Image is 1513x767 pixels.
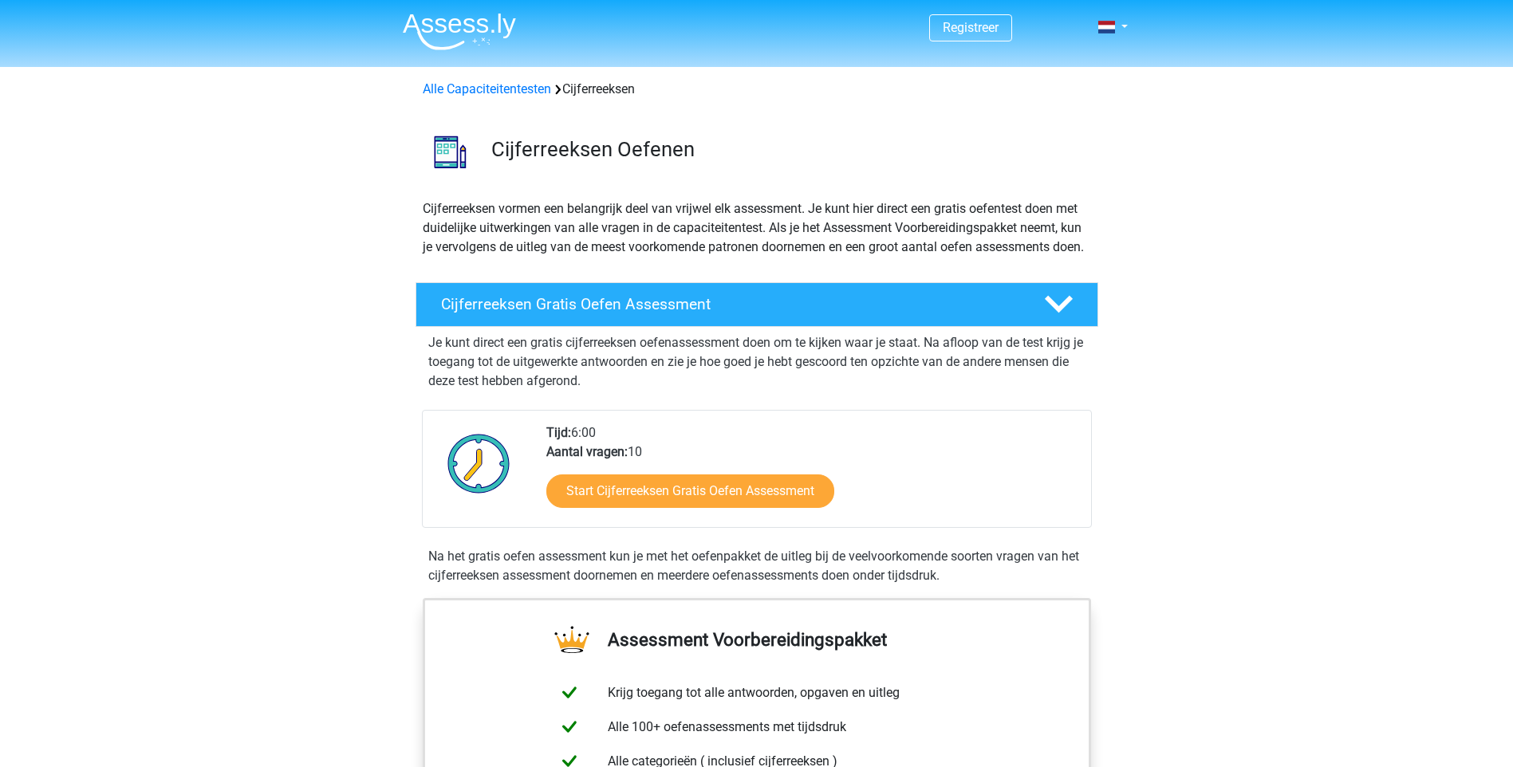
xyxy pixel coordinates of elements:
[534,423,1090,527] div: 6:00 10
[422,547,1092,585] div: Na het gratis oefen assessment kun je met het oefenpakket de uitleg bij de veelvoorkomende soorte...
[409,282,1105,327] a: Cijferreeksen Gratis Oefen Assessment
[491,137,1085,162] h3: Cijferreeksen Oefenen
[423,81,551,96] a: Alle Capaciteitentesten
[943,20,999,35] a: Registreer
[441,295,1019,313] h4: Cijferreeksen Gratis Oefen Assessment
[428,333,1085,391] p: Je kunt direct een gratis cijferreeksen oefenassessment doen om te kijken waar je staat. Na afloo...
[546,425,571,440] b: Tijd:
[416,80,1097,99] div: Cijferreeksen
[439,423,519,503] img: Klok
[546,474,834,508] a: Start Cijferreeksen Gratis Oefen Assessment
[546,444,628,459] b: Aantal vragen:
[423,199,1091,257] p: Cijferreeksen vormen een belangrijk deel van vrijwel elk assessment. Je kunt hier direct een grat...
[416,118,484,186] img: cijferreeksen
[403,13,516,50] img: Assessly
